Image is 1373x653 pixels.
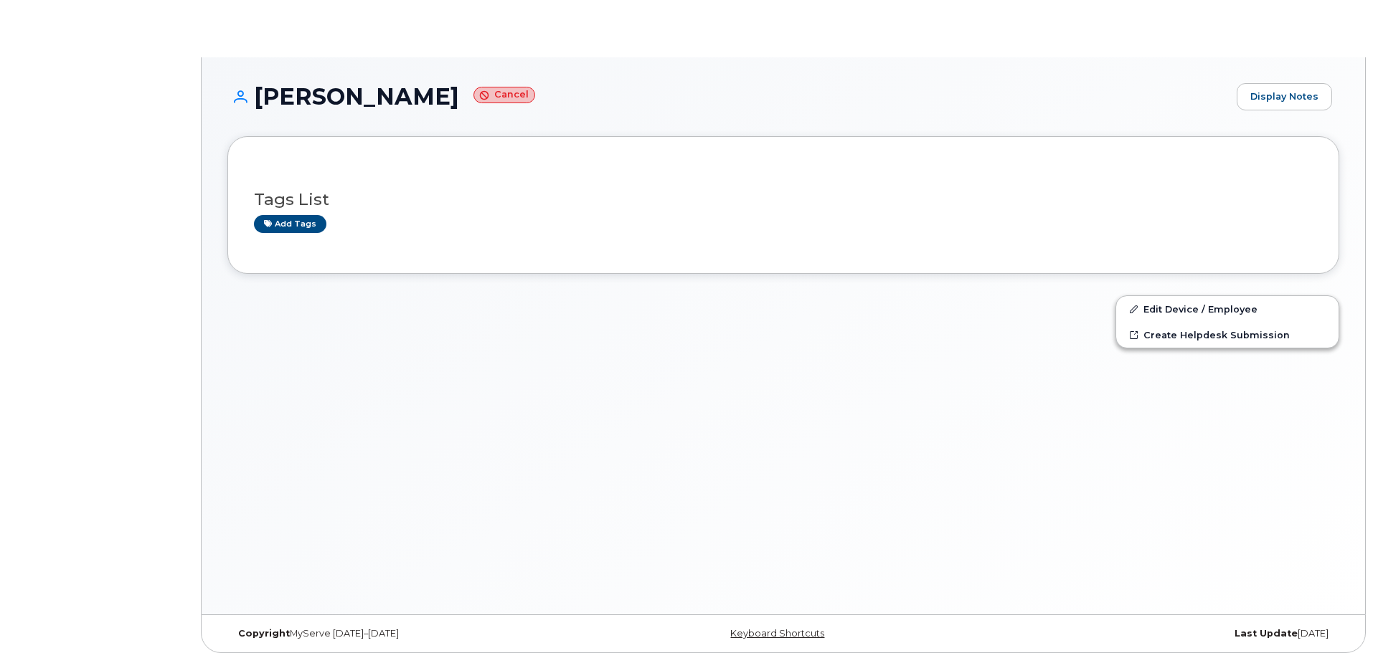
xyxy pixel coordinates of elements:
[1116,296,1339,322] a: Edit Device / Employee
[1237,83,1332,110] a: Display Notes
[1235,628,1298,639] strong: Last Update
[227,84,1230,109] h1: [PERSON_NAME]
[254,215,326,233] a: Add tags
[473,87,535,103] small: Cancel
[227,628,598,639] div: MyServe [DATE]–[DATE]
[1116,322,1339,348] a: Create Helpdesk Submission
[968,628,1339,639] div: [DATE]
[730,628,824,639] a: Keyboard Shortcuts
[254,191,1313,209] h3: Tags List
[238,628,290,639] strong: Copyright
